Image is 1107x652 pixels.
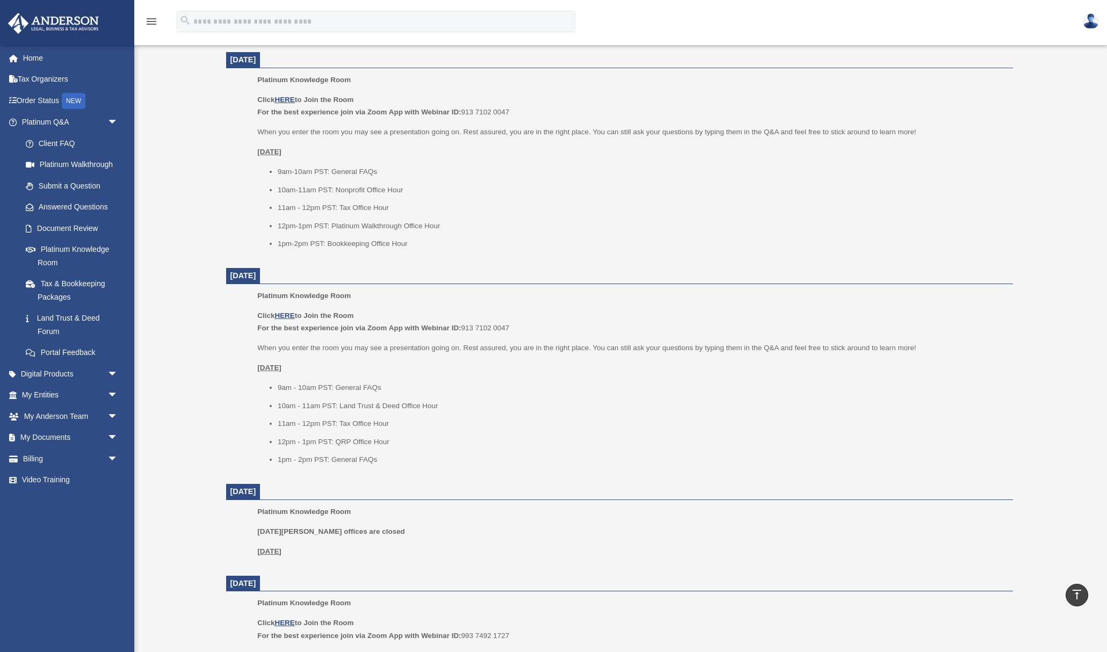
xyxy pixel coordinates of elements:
span: arrow_drop_down [107,363,129,385]
span: Platinum Knowledge Room [257,292,351,300]
a: Digital Productsarrow_drop_down [8,363,134,385]
li: 12pm-1pm PST: Platinum Walkthrough Office Hour [278,220,1005,233]
a: HERE [274,619,294,627]
span: [DATE] [230,55,256,64]
p: 993 7492 1727 [257,617,1005,642]
a: Answered Questions [15,197,134,218]
div: NEW [62,93,85,109]
span: arrow_drop_down [107,448,129,470]
a: My Entitiesarrow_drop_down [8,385,134,406]
a: Portal Feedback [15,342,134,364]
img: Anderson Advisors Platinum Portal [5,13,102,34]
p: When you enter the room you may see a presentation going on. Rest assured, you are in the right p... [257,342,1005,354]
u: [DATE] [257,364,281,372]
span: [DATE] [230,487,256,496]
li: 10am-11am PST: Nonprofit Office Hour [278,184,1005,197]
a: Tax & Bookkeeping Packages [15,273,134,308]
li: 11am - 12pm PST: Tax Office Hour [278,201,1005,214]
a: HERE [274,96,294,104]
a: Order StatusNEW [8,90,134,112]
a: Land Trust & Deed Forum [15,308,134,342]
span: [DATE] [230,271,256,280]
b: Click to Join the Room [257,96,353,104]
a: My Documentsarrow_drop_down [8,427,134,448]
p: 913 7102 0047 [257,309,1005,335]
li: 11am - 12pm PST: Tax Office Hour [278,417,1005,430]
a: Tax Organizers [8,69,134,90]
span: arrow_drop_down [107,385,129,407]
li: 9am-10am PST: General FAQs [278,165,1005,178]
a: Billingarrow_drop_down [8,448,134,469]
span: arrow_drop_down [107,427,129,449]
i: vertical_align_top [1070,588,1083,601]
a: menu [145,19,158,28]
span: Platinum Knowledge Room [257,599,351,607]
b: Click to Join the Room [257,619,353,627]
b: For the best experience join via Zoom App with Webinar ID: [257,108,461,116]
a: Document Review [15,218,134,239]
a: Submit a Question [15,175,134,197]
b: For the best experience join via Zoom App with Webinar ID: [257,324,461,332]
a: Platinum Knowledge Room [15,239,129,273]
span: arrow_drop_down [107,112,129,134]
a: HERE [274,311,294,320]
li: 1pm-2pm PST: Bookkeeping Office Hour [278,237,1005,250]
a: Platinum Q&Aarrow_drop_down [8,112,134,133]
span: Platinum Knowledge Room [257,508,351,516]
a: Platinum Walkthrough [15,154,134,176]
u: [DATE] [257,547,281,555]
img: User Pic [1083,13,1099,29]
span: [DATE] [230,579,256,588]
a: vertical_align_top [1066,584,1088,606]
p: 913 7102 0047 [257,93,1005,119]
span: arrow_drop_down [107,405,129,428]
a: Client FAQ [15,133,134,154]
li: 12pm - 1pm PST: QRP Office Hour [278,436,1005,448]
b: For the best experience join via Zoom App with Webinar ID: [257,632,461,640]
p: When you enter the room you may see a presentation going on. Rest assured, you are in the right p... [257,126,1005,139]
i: search [179,15,191,26]
b: Click to Join the Room [257,311,353,320]
a: My Anderson Teamarrow_drop_down [8,405,134,427]
u: [DATE] [257,148,281,156]
li: 1pm - 2pm PST: General FAQs [278,453,1005,466]
a: Video Training [8,469,134,491]
li: 10am - 11am PST: Land Trust & Deed Office Hour [278,400,1005,412]
b: [DATE][PERSON_NAME] offices are closed [257,527,405,535]
i: menu [145,15,158,28]
li: 9am - 10am PST: General FAQs [278,381,1005,394]
a: Home [8,47,134,69]
span: Platinum Knowledge Room [257,76,351,84]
